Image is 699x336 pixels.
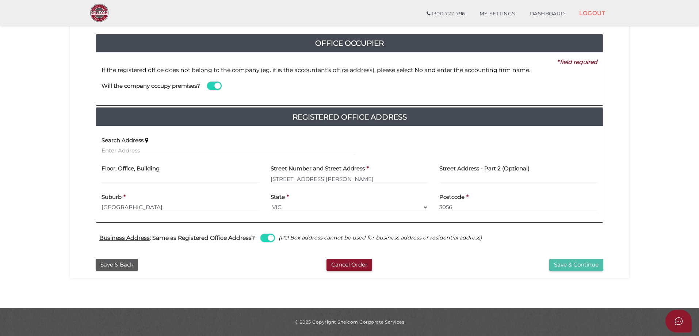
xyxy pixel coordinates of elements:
h4: Office Occupier [96,37,603,49]
h4: Will the company occupy premises? [102,83,200,89]
button: Save & Continue [549,259,603,271]
h4: : Same as Registered Office Address? [99,235,255,241]
button: Save & Back [96,259,138,271]
button: Open asap [665,310,692,332]
h4: Street Address - Part 2 (Optional) [439,166,530,172]
h4: Postcode [439,194,465,200]
a: LOGOUT [572,5,612,20]
a: MY SETTINGS [472,7,523,21]
div: © 2025 Copyright Shelcom Corporate Services [76,319,623,325]
h4: Street Number and Street Address [271,166,365,172]
i: field required [560,58,597,65]
i: (PO Box address cannot be used for business address or residential address) [279,234,482,241]
a: DASHBOARD [523,7,572,21]
h4: Search Address [102,137,144,144]
h4: State [271,194,285,200]
h4: Suburb [102,194,122,200]
u: Business Address [99,234,150,241]
p: If the registered office does not belong to the company (eg. it is the accountant's office addres... [102,66,597,74]
input: Postcode must be exactly 4 digits [439,203,597,211]
input: Enter Address [271,175,429,183]
input: Enter Address [102,147,355,155]
a: Registered Office Address [96,111,603,123]
button: Cancel Order [326,259,372,271]
i: Keep typing in your address(including suburb) until it appears [145,137,148,143]
a: 1300 722 796 [419,7,472,21]
h4: Floor, Office, Building [102,166,160,172]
